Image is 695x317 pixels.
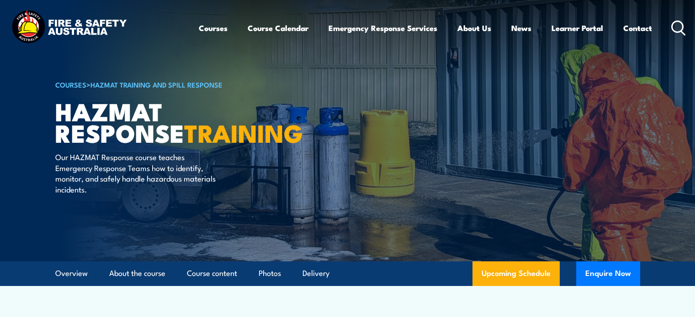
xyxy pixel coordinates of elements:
a: Photos [259,261,281,286]
p: Our HAZMAT Response course teaches Emergency Response Teams how to identify, monitor, and safely ... [55,151,222,194]
a: About the course [109,261,165,286]
button: Enquire Now [576,261,640,286]
h1: Hazmat Response [55,100,281,143]
a: Course Calendar [248,16,308,40]
strong: TRAINING [184,113,303,151]
a: Overview [55,261,88,286]
a: COURSES [55,79,86,89]
a: Course content [187,261,237,286]
a: HAZMAT Training and Spill Response [90,79,223,89]
a: News [511,16,531,40]
a: Learner Portal [552,16,603,40]
h6: > [55,79,281,90]
a: About Us [457,16,491,40]
a: Delivery [302,261,329,286]
a: Courses [199,16,228,40]
a: Upcoming Schedule [472,261,560,286]
a: Emergency Response Services [329,16,437,40]
a: Contact [623,16,652,40]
